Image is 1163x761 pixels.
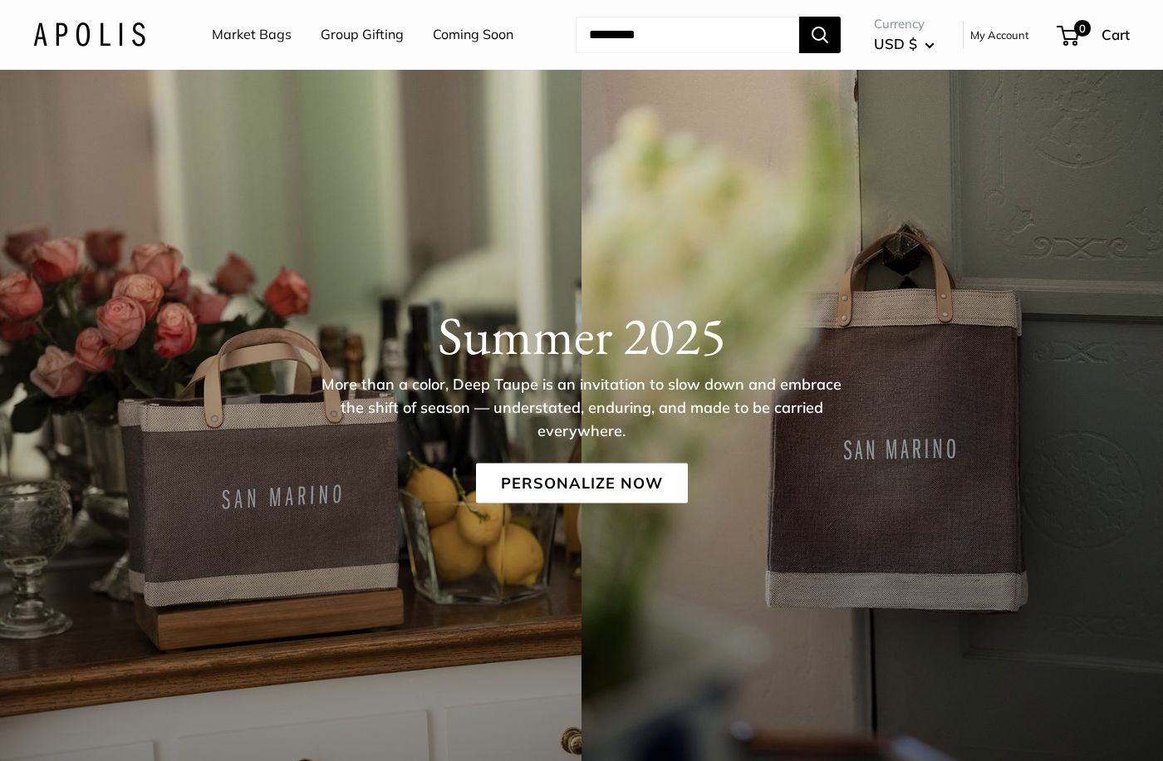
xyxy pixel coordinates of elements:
button: USD $ [874,31,935,57]
a: 0 Cart [1058,22,1130,48]
a: My Account [970,25,1029,45]
button: Search [799,17,841,53]
a: Market Bags [212,22,292,47]
img: Apolis [33,22,145,47]
a: Coming Soon [433,22,513,47]
span: USD $ [874,35,917,52]
h1: Summer 2025 [33,303,1130,366]
a: Group Gifting [321,22,404,47]
a: Personalize Now [476,463,688,503]
p: More than a color, Deep Taupe is an invitation to slow down and embrace the shift of season — und... [312,372,851,442]
span: 0 [1074,20,1091,37]
span: Currency [874,12,935,36]
span: Cart [1102,26,1130,43]
input: Search... [576,17,799,53]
